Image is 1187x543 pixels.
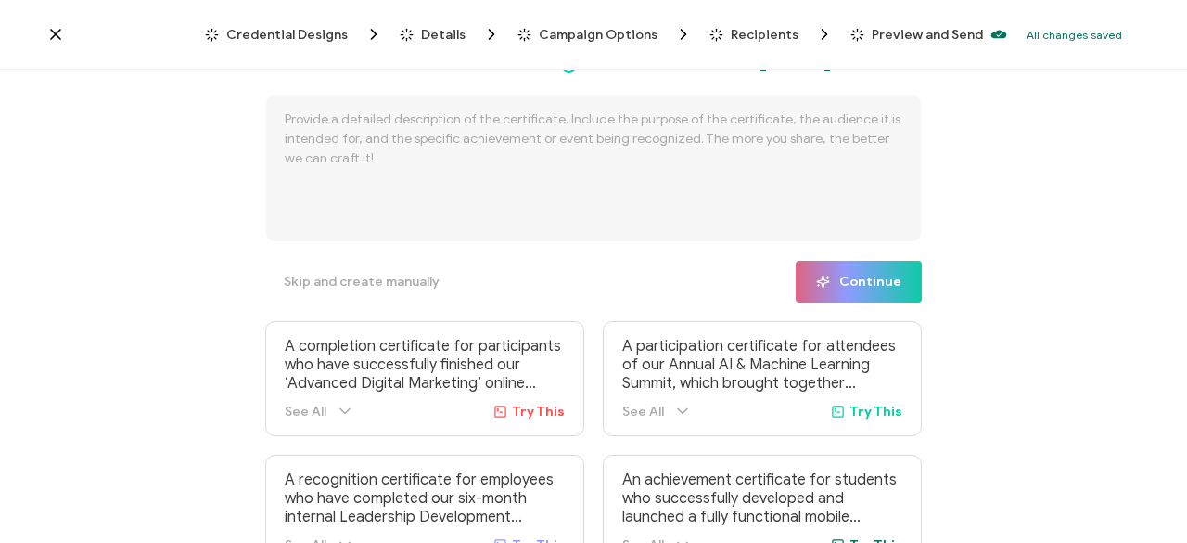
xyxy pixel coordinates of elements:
iframe: Chat Widget [1094,454,1187,543]
p: An achievement certificate for students who successfully developed and launched a fully functiona... [622,471,902,526]
span: Preview and Send [850,28,983,42]
div: Breadcrumb [205,25,983,44]
span: Preview and Send [872,28,983,42]
span: Skip and create manually [284,276,440,289]
span: Try This [849,404,902,420]
span: See All [622,404,664,420]
span: Details [400,25,501,44]
span: Recipients [709,25,834,44]
button: Continue [796,261,922,303]
span: Try This [512,404,565,420]
span: Credential Designs [205,25,383,44]
button: Skip and create manually [265,261,458,303]
span: Campaign Options [517,25,693,44]
span: Credential Designs [226,28,348,42]
span: Continue [816,275,901,289]
span: Details [421,28,466,42]
p: A recognition certificate for employees who have completed our six-month internal Leadership Deve... [285,471,565,526]
span: See All [285,404,326,420]
span: Campaign Options [539,28,657,42]
span: Recipients [731,28,798,42]
p: All changes saved [1027,28,1122,42]
p: A participation certificate for attendees of our Annual AI & Machine Learning Summit, which broug... [622,337,902,393]
p: A completion certificate for participants who have successfully finished our ‘Advanced Digital Ma... [285,337,565,393]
